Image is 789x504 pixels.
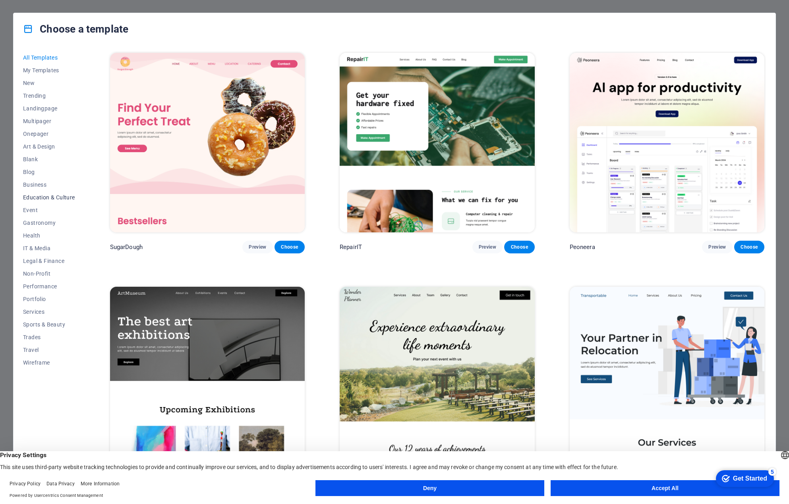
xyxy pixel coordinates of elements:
button: Gastronomy [23,216,75,229]
button: Event [23,204,75,216]
span: Preview [479,244,496,250]
span: Trending [23,93,75,99]
p: RepairIT [340,243,362,251]
img: Art Museum [110,287,305,466]
img: Peoneera [570,53,764,232]
span: Blog [23,169,75,175]
img: SugarDough [110,53,305,232]
button: Blank [23,153,75,166]
div: Get Started 5 items remaining, 0% complete [6,4,64,21]
span: Landingpage [23,105,75,112]
span: Travel [23,347,75,353]
button: Health [23,229,75,242]
button: Business [23,178,75,191]
span: Gastronomy [23,220,75,226]
button: Services [23,305,75,318]
button: Choose [504,241,534,253]
span: Multipager [23,118,75,124]
button: Legal & Finance [23,255,75,267]
button: Choose [734,241,764,253]
span: Education & Culture [23,194,75,201]
div: Get Started [23,9,58,16]
span: IT & Media [23,245,75,251]
button: Education & Culture [23,191,75,204]
button: Landingpage [23,102,75,115]
span: Health [23,232,75,239]
button: Preview [702,241,732,253]
span: Portfolio [23,296,75,302]
button: Preview [472,241,503,253]
span: Services [23,309,75,315]
button: Onepager [23,127,75,140]
span: Non-Profit [23,270,75,277]
button: Preview [242,241,273,253]
span: Blank [23,156,75,162]
button: IT & Media [23,242,75,255]
button: Wireframe [23,356,75,369]
span: Sports & Beauty [23,321,75,328]
span: Choose [741,244,758,250]
img: Transportable [570,287,764,466]
span: Preview [249,244,266,250]
button: Trending [23,89,75,102]
span: Business [23,182,75,188]
button: Choose [275,241,305,253]
span: Wireframe [23,359,75,366]
span: Legal & Finance [23,258,75,264]
span: Choose [511,244,528,250]
button: My Templates [23,64,75,77]
button: Multipager [23,115,75,127]
button: Portfolio [23,293,75,305]
p: SugarDough [110,243,143,251]
span: Onepager [23,131,75,137]
span: Trades [23,334,75,340]
button: Blog [23,166,75,178]
span: Choose [281,244,298,250]
button: All Templates [23,51,75,64]
span: Event [23,207,75,213]
span: All Templates [23,54,75,61]
span: New [23,80,75,86]
div: 5 [59,2,67,10]
span: Preview [708,244,726,250]
button: Art & Design [23,140,75,153]
p: Peoneera [570,243,595,251]
button: Non-Profit [23,267,75,280]
button: Trades [23,331,75,344]
h4: Choose a template [23,23,128,35]
span: Art & Design [23,143,75,150]
span: Performance [23,283,75,290]
button: Travel [23,344,75,356]
img: Wonder Planner [340,287,534,466]
img: RepairIT [340,53,534,232]
span: My Templates [23,67,75,73]
button: Sports & Beauty [23,318,75,331]
button: New [23,77,75,89]
button: Performance [23,280,75,293]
